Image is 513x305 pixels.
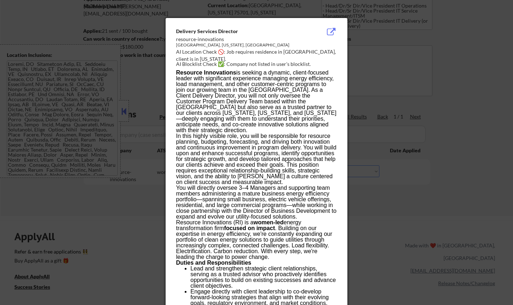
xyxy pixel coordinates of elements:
[253,219,284,225] strong: women-led
[176,28,301,35] div: Delivery Services Director
[176,133,337,185] p: In this highly visible role, you will be responsible for resource planning, budgeting, forecastin...
[176,60,340,68] div: AI Blocklist Check ✅: Company not listed in user's blocklist.
[176,70,337,133] p: is seeking a dynamic, client-focused leader with significant experience managing energy efficienc...
[176,48,340,62] div: AI Location Check 🚫: Job requires residence in [GEOGRAPHIC_DATA], client is in [US_STATE].
[176,36,301,43] div: resource-innovations
[176,42,301,48] div: [GEOGRAPHIC_DATA], [US_STATE], [GEOGRAPHIC_DATA]
[176,69,236,76] strong: Resource Innovations
[224,225,275,231] strong: focused on impact
[176,260,251,266] strong: Duties and Responsibilities
[176,185,337,220] p: You will directly oversee 3–4 Managers and supporting team members administering a mature busines...
[176,220,337,260] p: Resource Innovations (RI) is a energy transformation firm . Building on our expertise in energy e...
[190,266,337,289] li: Lead and strengthen strategic client relationships, serving as a trusted advisor who proactively ...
